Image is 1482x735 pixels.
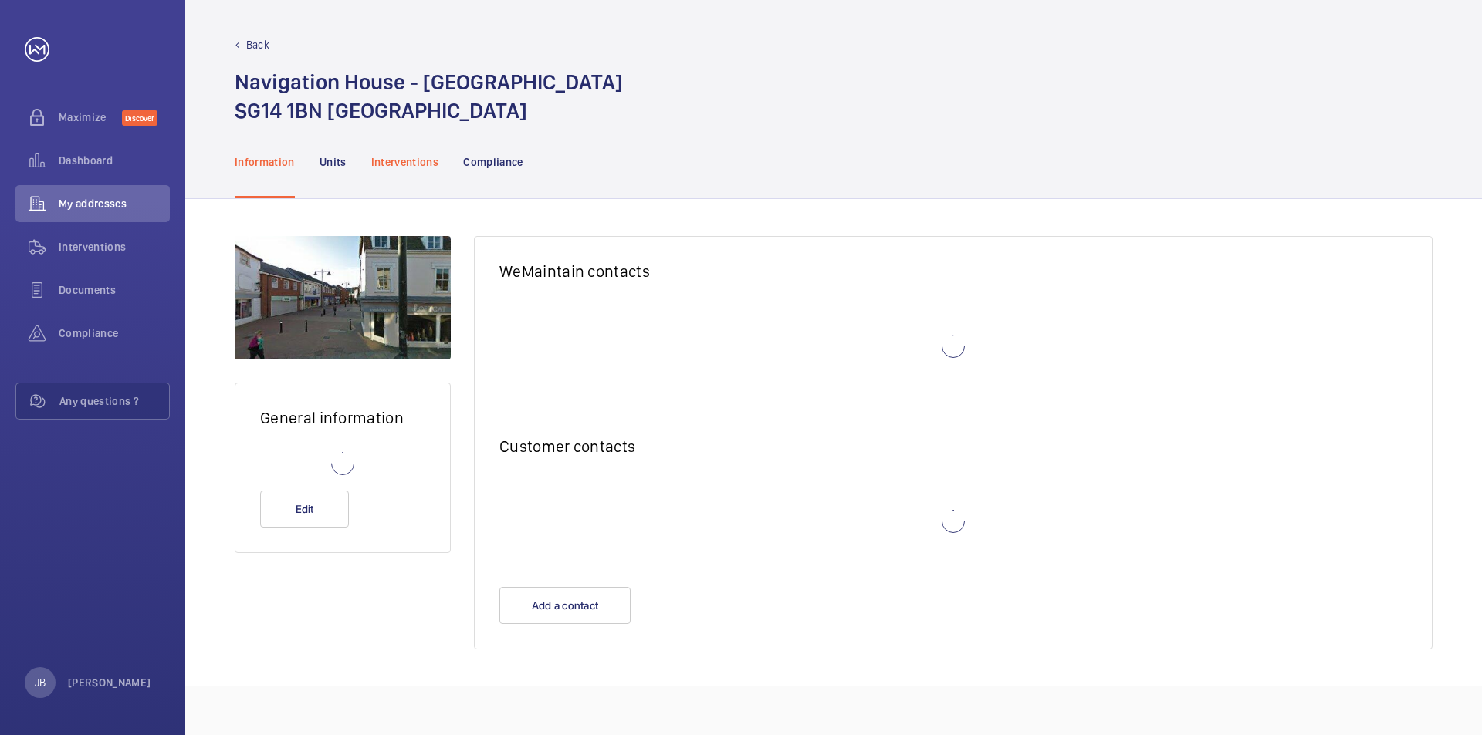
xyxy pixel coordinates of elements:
[246,37,269,52] p: Back
[260,408,425,427] h2: General information
[59,153,170,168] span: Dashboard
[59,282,170,298] span: Documents
[235,68,623,125] h1: Navigation House - [GEOGRAPHIC_DATA] SG14 1BN [GEOGRAPHIC_DATA]
[59,196,170,211] span: My addresses
[68,675,151,690] p: [PERSON_NAME]
[320,154,347,170] p: Units
[59,325,170,341] span: Compliance
[260,491,349,528] button: Edit
[463,154,523,170] p: Compliance
[59,393,169,409] span: Any questions ?
[499,437,1407,456] h2: Customer contacts
[122,110,157,126] span: Discover
[35,675,46,690] p: JB
[59,239,170,255] span: Interventions
[499,587,631,624] button: Add a contact
[235,154,295,170] p: Information
[499,261,1407,281] h2: WeMaintain contacts
[59,110,122,125] span: Maximize
[371,154,439,170] p: Interventions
